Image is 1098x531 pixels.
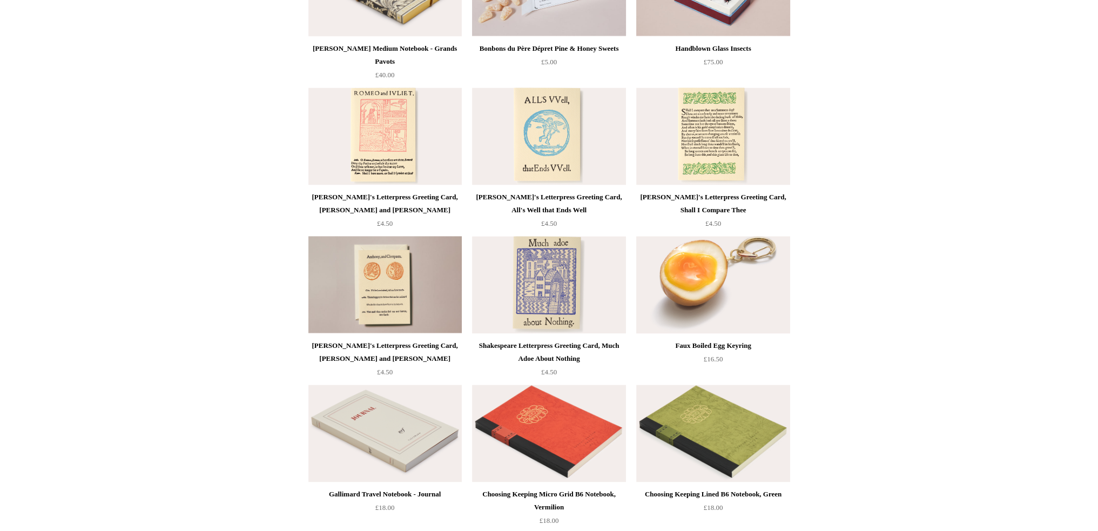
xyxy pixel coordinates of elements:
[472,88,625,185] a: Shakespeare's Letterpress Greeting Card, All's Well that Ends Well Shakespeare's Letterpress Gree...
[308,42,462,86] a: [PERSON_NAME] Medium Notebook - Grands Pavots £40.00
[636,191,790,235] a: [PERSON_NAME]'s Letterpress Greeting Card, Shall I Compare Thee £4.50
[308,88,462,185] img: Shakespeare's Letterpress Greeting Card, Romeo and Juliet
[475,339,623,365] div: Shakespeare Letterpress Greeting Card, Much Adoe About Nothing
[639,191,787,217] div: [PERSON_NAME]'s Letterpress Greeting Card, Shall I Compare Thee
[308,236,462,333] a: Shakespeare's Letterpress Greeting Card, Antony and Cleopatra Shakespeare's Letterpress Greeting ...
[308,339,462,384] a: [PERSON_NAME]'s Letterpress Greeting Card, [PERSON_NAME] and [PERSON_NAME] £4.50
[377,219,393,227] span: £4.50
[472,191,625,235] a: [PERSON_NAME]'s Letterpress Greeting Card, All's Well that Ends Well £4.50
[704,355,723,363] span: £16.50
[308,191,462,235] a: [PERSON_NAME]'s Letterpress Greeting Card, [PERSON_NAME] and [PERSON_NAME] £4.50
[636,385,790,482] a: Choosing Keeping Lined B6 Notebook, Green Choosing Keeping Lined B6 Notebook, Green
[636,88,790,185] a: Shakespeare's Letterpress Greeting Card, Shall I Compare Thee Shakespeare's Letterpress Greeting ...
[705,219,721,227] span: £4.50
[475,42,623,55] div: Bonbons du Père Dépret Pine & Honey Sweets
[540,516,559,525] span: £18.00
[472,88,625,185] img: Shakespeare's Letterpress Greeting Card, All's Well that Ends Well
[636,236,790,333] a: Faux Boiled Egg Keyring Faux Boiled Egg Keyring
[308,88,462,185] a: Shakespeare's Letterpress Greeting Card, Romeo and Juliet Shakespeare's Letterpress Greeting Card...
[472,385,625,482] a: Choosing Keeping Micro Grid B6 Notebook, Vermilion Choosing Keeping Micro Grid B6 Notebook, Vermi...
[472,236,625,333] a: Shakespeare Letterpress Greeting Card, Much Adoe About Nothing Shakespeare Letterpress Greeting C...
[636,339,790,384] a: Faux Boiled Egg Keyring £16.50
[375,71,395,79] span: £40.00
[704,58,723,66] span: £75.00
[475,488,623,514] div: Choosing Keeping Micro Grid B6 Notebook, Vermilion
[308,385,462,482] a: Gallimard Travel Notebook - Journal Gallimard Travel Notebook - Journal
[541,368,557,376] span: £4.50
[475,191,623,217] div: [PERSON_NAME]'s Letterpress Greeting Card, All's Well that Ends Well
[472,339,625,384] a: Shakespeare Letterpress Greeting Card, Much Adoe About Nothing £4.50
[375,503,395,512] span: £18.00
[311,488,459,501] div: Gallimard Travel Notebook - Journal
[541,58,557,66] span: £5.00
[639,42,787,55] div: Handblown Glass Insects
[308,236,462,333] img: Shakespeare's Letterpress Greeting Card, Antony and Cleopatra
[639,488,787,501] div: Choosing Keeping Lined B6 Notebook, Green
[636,236,790,333] img: Faux Boiled Egg Keyring
[311,191,459,217] div: [PERSON_NAME]'s Letterpress Greeting Card, [PERSON_NAME] and [PERSON_NAME]
[377,368,393,376] span: £4.50
[308,385,462,482] img: Gallimard Travel Notebook - Journal
[541,219,557,227] span: £4.50
[639,339,787,352] div: Faux Boiled Egg Keyring
[636,385,790,482] img: Choosing Keeping Lined B6 Notebook, Green
[472,385,625,482] img: Choosing Keeping Micro Grid B6 Notebook, Vermilion
[311,42,459,68] div: [PERSON_NAME] Medium Notebook - Grands Pavots
[472,42,625,86] a: Bonbons du Père Dépret Pine & Honey Sweets £5.00
[636,42,790,86] a: Handblown Glass Insects £75.00
[472,236,625,333] img: Shakespeare Letterpress Greeting Card, Much Adoe About Nothing
[704,503,723,512] span: £18.00
[636,88,790,185] img: Shakespeare's Letterpress Greeting Card, Shall I Compare Thee
[311,339,459,365] div: [PERSON_NAME]'s Letterpress Greeting Card, [PERSON_NAME] and [PERSON_NAME]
